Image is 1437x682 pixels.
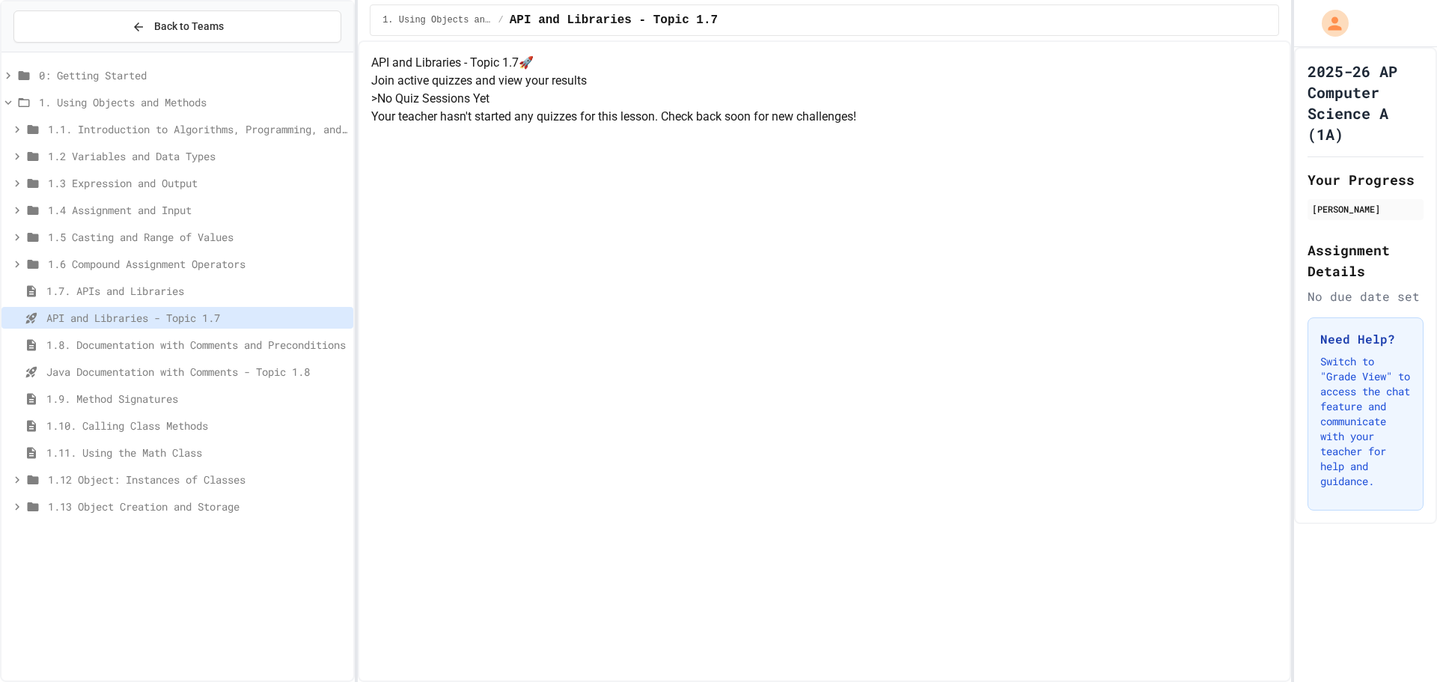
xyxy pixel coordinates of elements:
[382,14,492,26] span: 1. Using Objects and Methods
[39,94,347,110] span: 1. Using Objects and Methods
[371,54,1278,72] h4: API and Libraries - Topic 1.7 🚀
[371,90,1278,108] h5: > No Quiz Sessions Yet
[46,445,347,460] span: 1.11. Using the Math Class
[1320,354,1411,489] p: Switch to "Grade View" to access the chat feature and communicate with your teacher for help and ...
[1308,169,1424,190] h2: Your Progress
[510,11,718,29] span: API and Libraries - Topic 1.7
[48,202,347,218] span: 1.4 Assignment and Input
[1306,6,1352,40] div: My Account
[371,108,1278,126] p: Your teacher hasn't started any quizzes for this lesson. Check back soon for new challenges!
[1312,202,1419,216] div: [PERSON_NAME]
[498,14,504,26] span: /
[46,418,347,433] span: 1.10. Calling Class Methods
[13,10,341,43] button: Back to Teams
[46,337,347,353] span: 1.8. Documentation with Comments and Preconditions
[46,364,347,380] span: Java Documentation with Comments - Topic 1.8
[1308,240,1424,281] h2: Assignment Details
[48,148,347,164] span: 1.2 Variables and Data Types
[48,121,347,137] span: 1.1. Introduction to Algorithms, Programming, and Compilers
[48,229,347,245] span: 1.5 Casting and Range of Values
[1308,287,1424,305] div: No due date set
[39,67,347,83] span: 0: Getting Started
[154,19,224,34] span: Back to Teams
[46,283,347,299] span: 1.7. APIs and Libraries
[46,391,347,407] span: 1.9. Method Signatures
[48,256,347,272] span: 1.6 Compound Assignment Operators
[48,175,347,191] span: 1.3 Expression and Output
[371,72,1278,90] p: Join active quizzes and view your results
[48,472,347,487] span: 1.12 Object: Instances of Classes
[48,499,347,514] span: 1.13 Object Creation and Storage
[1308,61,1424,144] h1: 2025-26 AP Computer Science A (1A)
[1320,330,1411,348] h3: Need Help?
[46,310,347,326] span: API and Libraries - Topic 1.7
